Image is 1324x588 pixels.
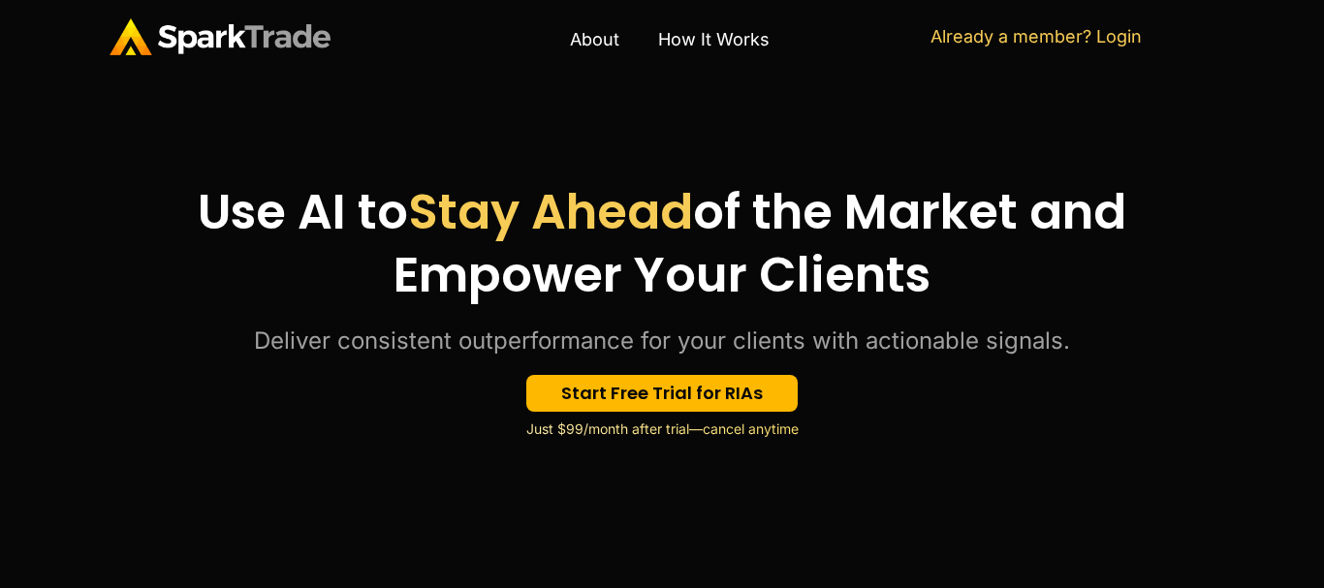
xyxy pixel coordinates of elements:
a: Start Free Trial for RIAs [526,375,798,412]
a: Already a member? Login [930,26,1142,46]
span: Start Free Trial for RIAs [561,385,763,402]
a: How It Works [639,17,789,62]
h2: Use AI to of the Market and Empower Your Clients [119,180,1205,306]
nav: Menu [408,17,930,62]
a: About [551,17,639,62]
p: Deliver consistent outperformance for your clients with actionable signals. [119,325,1205,356]
span: Stay Ahead [408,177,693,246]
